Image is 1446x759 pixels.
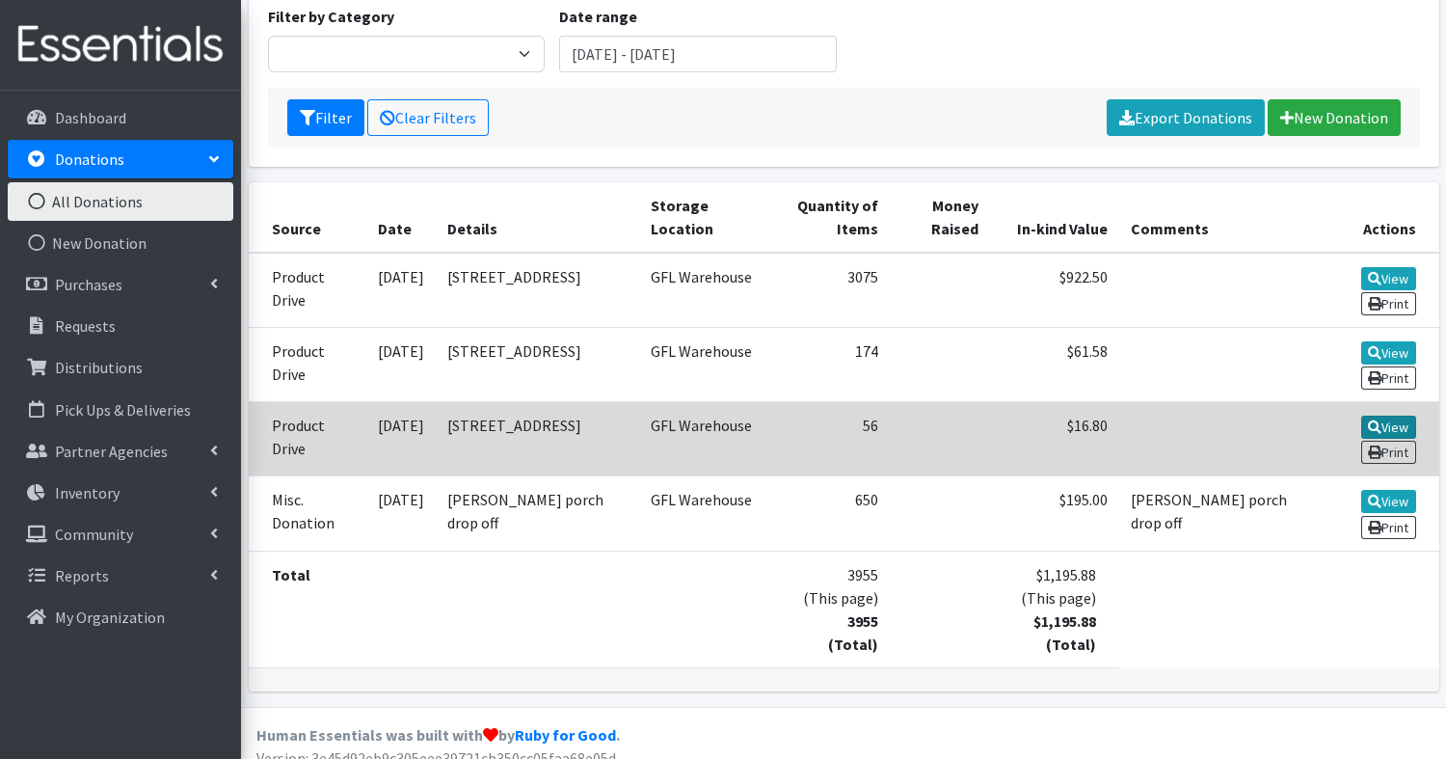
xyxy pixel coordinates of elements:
a: New Donation [8,224,233,262]
td: $922.50 [990,253,1119,328]
a: View [1361,416,1416,439]
td: Product Drive [249,253,367,328]
a: Distributions [8,348,233,387]
img: HumanEssentials [8,13,233,77]
a: View [1361,341,1416,365]
td: GFL Warehouse [639,327,766,401]
p: Distributions [55,358,143,377]
a: Pick Ups & Deliveries [8,391,233,429]
td: [STREET_ADDRESS] [436,402,639,476]
td: Product Drive [249,327,367,401]
a: Inventory [8,474,233,512]
td: 650 [766,476,890,551]
td: GFL Warehouse [639,476,766,551]
td: [PERSON_NAME] porch drop off [436,476,639,551]
a: All Donations [8,182,233,221]
a: Print [1361,366,1416,390]
td: $16.80 [990,402,1119,476]
a: New Donation [1268,99,1401,136]
label: Filter by Category [268,5,394,28]
th: In-kind Value [990,182,1119,253]
td: 3955 (This page) [766,551,890,667]
p: Inventory [55,483,120,502]
a: Requests [8,307,233,345]
td: Misc. Donation [249,476,367,551]
td: [DATE] [366,327,436,401]
th: Actions [1315,182,1438,253]
p: Dashboard [55,108,126,127]
a: Partner Agencies [8,432,233,471]
td: GFL Warehouse [639,402,766,476]
a: Purchases [8,265,233,304]
td: $195.00 [990,476,1119,551]
p: Community [55,525,133,544]
td: [PERSON_NAME] porch drop off [1119,476,1315,551]
p: Purchases [55,275,122,294]
th: Source [249,182,367,253]
p: Reports [55,566,109,585]
a: Export Donations [1107,99,1265,136]
td: GFL Warehouse [639,253,766,328]
p: My Organization [55,608,165,627]
a: View [1361,267,1416,290]
td: 56 [766,402,890,476]
p: Requests [55,316,116,336]
p: Pick Ups & Deliveries [55,400,191,420]
td: $61.58 [990,327,1119,401]
a: View [1361,490,1416,513]
strong: Total [272,565,310,584]
input: January 1, 2011 - December 31, 2011 [559,36,837,72]
td: 3075 [766,253,890,328]
a: Ruby for Good [515,725,616,745]
td: [STREET_ADDRESS] [436,327,639,401]
a: Dashboard [8,98,233,137]
td: 174 [766,327,890,401]
a: Print [1361,441,1416,464]
th: Date [366,182,436,253]
p: Donations [55,149,124,169]
td: [STREET_ADDRESS] [436,253,639,328]
a: My Organization [8,598,233,637]
th: Details [436,182,639,253]
th: Storage Location [639,182,766,253]
th: Quantity of Items [766,182,890,253]
td: [DATE] [366,253,436,328]
strong: Human Essentials was built with by . [256,725,620,745]
a: Print [1361,292,1416,315]
a: Donations [8,140,233,178]
td: Product Drive [249,402,367,476]
strong: $1,195.88 (Total) [1033,611,1096,654]
td: [DATE] [366,402,436,476]
a: Print [1361,516,1416,539]
p: Partner Agencies [55,442,168,461]
strong: 3955 (Total) [828,611,878,654]
td: [DATE] [366,476,436,551]
td: $1,195.88 (This page) [990,551,1119,667]
th: Comments [1119,182,1315,253]
a: Reports [8,556,233,595]
a: Clear Filters [367,99,489,136]
th: Money Raised [890,182,990,253]
a: Community [8,515,233,554]
label: Date range [559,5,637,28]
button: Filter [287,99,364,136]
